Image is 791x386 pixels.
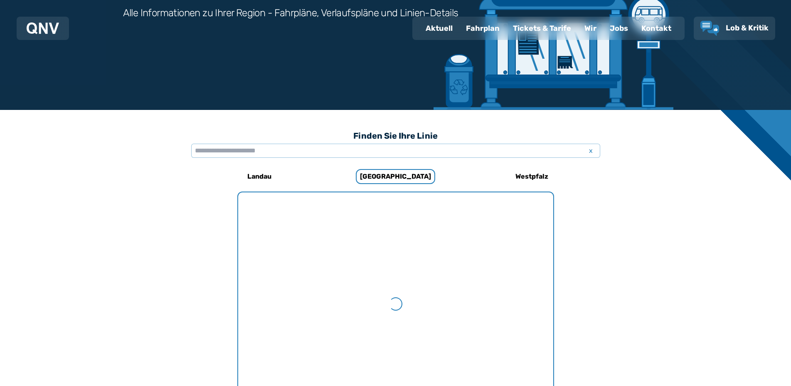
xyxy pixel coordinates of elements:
span: x [585,146,597,156]
a: Landau [204,167,315,187]
a: Aktuell [419,17,459,39]
a: Wir [578,17,603,39]
h6: [GEOGRAPHIC_DATA] [356,169,435,184]
img: QNV Logo [27,22,59,34]
a: Tickets & Tarife [506,17,578,39]
h3: Alle Informationen zu Ihrer Region - Fahrpläne, Verlaufspläne und Linien-Details [123,6,458,20]
a: Kontakt [635,17,678,39]
a: Fahrplan [459,17,506,39]
h3: Finden Sie Ihre Linie [191,127,600,145]
h6: Westpfalz [512,170,552,183]
a: Jobs [603,17,635,39]
a: Westpfalz [477,167,587,187]
a: [GEOGRAPHIC_DATA] [340,167,451,187]
a: Lob & Kritik [700,21,769,36]
span: Lob & Kritik [726,23,769,32]
a: QNV Logo [27,20,59,37]
h6: Landau [244,170,275,183]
